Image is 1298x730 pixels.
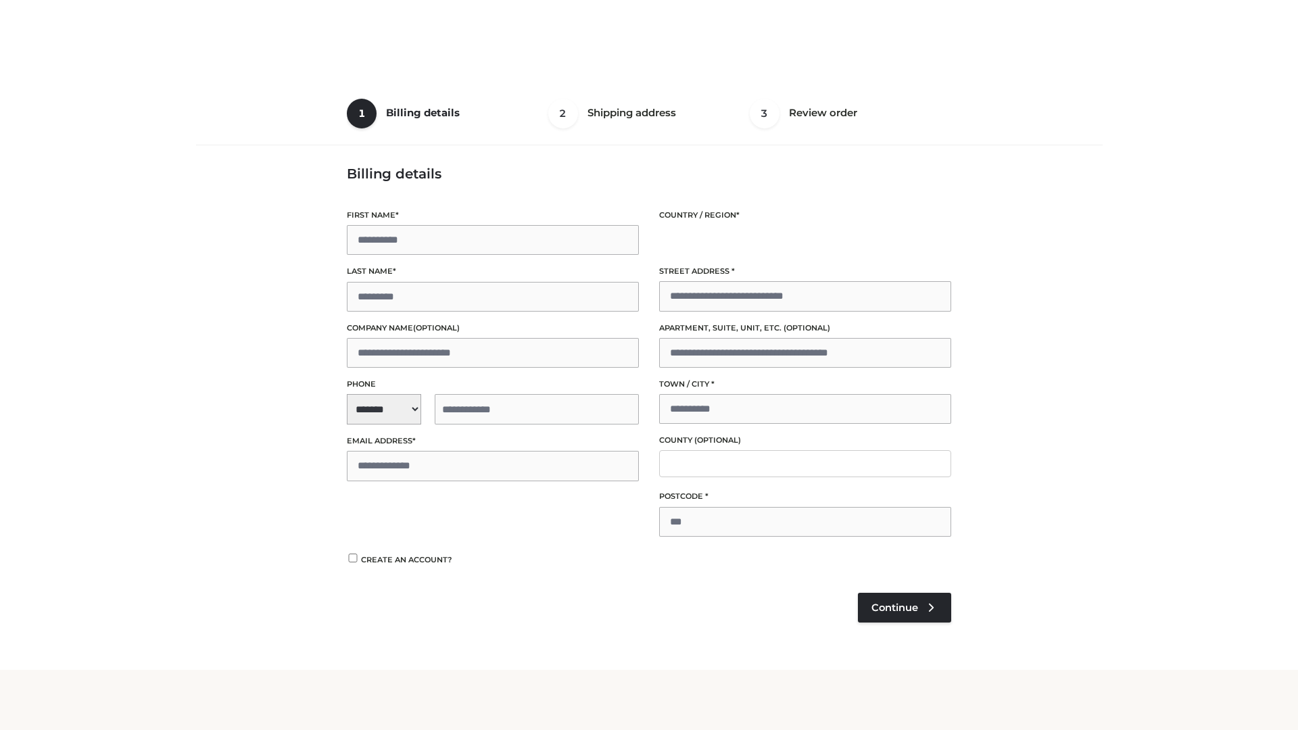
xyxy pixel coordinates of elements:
[347,166,951,182] h3: Billing details
[784,323,830,333] span: (optional)
[858,593,951,623] a: Continue
[347,209,639,222] label: First name
[659,434,951,447] label: County
[347,554,359,562] input: Create an account?
[413,323,460,333] span: (optional)
[347,435,639,447] label: Email address
[694,435,741,445] span: (optional)
[659,322,951,335] label: Apartment, suite, unit, etc.
[871,602,918,614] span: Continue
[659,265,951,278] label: Street address
[347,378,639,391] label: Phone
[659,378,951,391] label: Town / City
[659,209,951,222] label: Country / Region
[659,490,951,503] label: Postcode
[347,322,639,335] label: Company name
[361,555,452,564] span: Create an account?
[347,265,639,278] label: Last name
